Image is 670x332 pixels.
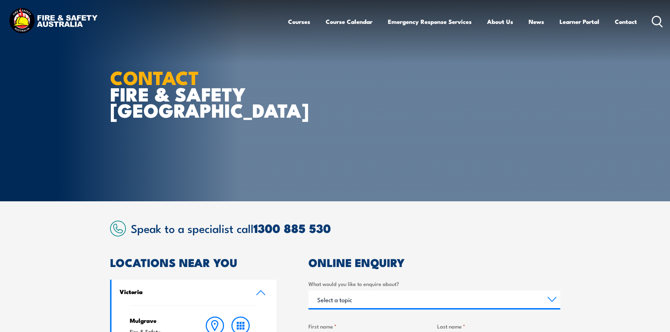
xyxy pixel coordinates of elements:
[388,12,472,31] a: Emergency Response Services
[529,12,544,31] a: News
[326,12,372,31] a: Course Calendar
[110,62,199,91] strong: CONTACT
[308,322,432,330] label: First name
[437,322,560,330] label: Last name
[110,69,284,118] h1: FIRE & SAFETY [GEOGRAPHIC_DATA]
[487,12,513,31] a: About Us
[131,222,560,234] h2: Speak to a specialist call
[130,317,189,324] h4: Mulgrave
[111,280,277,305] a: Victoria
[308,257,560,267] h2: ONLINE ENQUIRY
[615,12,637,31] a: Contact
[110,257,277,267] h2: LOCATIONS NEAR YOU
[254,219,331,237] a: 1300 885 530
[560,12,599,31] a: Learner Portal
[120,288,245,295] h4: Victoria
[308,280,560,288] label: What would you like to enquire about?
[288,12,310,31] a: Courses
